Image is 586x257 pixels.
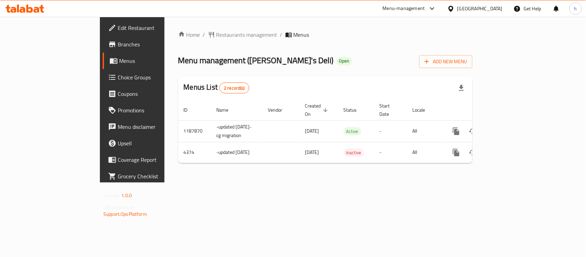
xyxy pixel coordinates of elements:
[103,86,198,102] a: Coupons
[119,57,192,65] span: Menus
[464,123,481,139] button: Change Status
[305,102,330,118] span: Created On
[383,4,425,13] div: Menu-management
[336,57,352,65] div: Open
[216,31,277,39] span: Restaurants management
[217,106,238,114] span: Name
[118,172,192,180] span: Grocery Checklist
[103,69,198,86] a: Choice Groups
[374,120,407,142] td: -
[344,106,366,114] span: Status
[103,119,198,135] a: Menu disclaimer
[407,142,443,163] td: All
[453,80,470,96] div: Export file
[344,148,364,157] div: Inactive
[268,106,291,114] span: Vendor
[178,31,472,39] nav: breadcrumb
[118,156,192,164] span: Coverage Report
[344,149,364,157] span: Inactive
[184,82,249,93] h2: Menus List
[118,40,192,48] span: Branches
[448,144,464,161] button: more
[103,20,198,36] a: Edit Restaurant
[203,31,205,39] li: /
[118,24,192,32] span: Edit Restaurant
[103,168,198,185] a: Grocery Checklist
[407,120,443,142] td: All
[118,73,192,81] span: Choice Groups
[103,210,147,219] a: Support.OpsPlatform
[574,5,577,12] span: h
[344,127,361,135] span: Active
[103,102,198,119] a: Promotions
[419,55,472,68] button: Add New Menu
[118,123,192,131] span: Menu disclaimer
[305,148,319,157] span: [DATE]
[103,36,198,53] a: Branches
[178,100,519,163] table: enhanced table
[336,58,352,64] span: Open
[118,90,192,98] span: Coupons
[211,120,263,142] td: -updated [DATE]-cg migration
[118,139,192,147] span: Upsell
[280,31,283,39] li: /
[220,85,249,91] span: 2 record(s)
[380,102,399,118] span: Start Date
[294,31,309,39] span: Menus
[184,106,197,114] span: ID
[121,191,132,200] span: 1.0.0
[425,57,467,66] span: Add New Menu
[103,135,198,152] a: Upsell
[103,152,198,168] a: Coverage Report
[374,142,407,163] td: -
[457,5,503,12] div: [GEOGRAPHIC_DATA]
[464,144,481,161] button: Change Status
[448,123,464,139] button: more
[443,100,519,121] th: Actions
[305,126,319,135] span: [DATE]
[103,53,198,69] a: Menus
[103,203,135,212] span: Get support on:
[219,82,249,93] div: Total records count
[118,106,192,114] span: Promotions
[208,31,277,39] a: Restaurants management
[178,53,334,68] span: Menu management ( [PERSON_NAME]'s Deli )
[103,191,120,200] span: Version:
[413,106,434,114] span: Locale
[211,142,263,163] td: -updated [DATE]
